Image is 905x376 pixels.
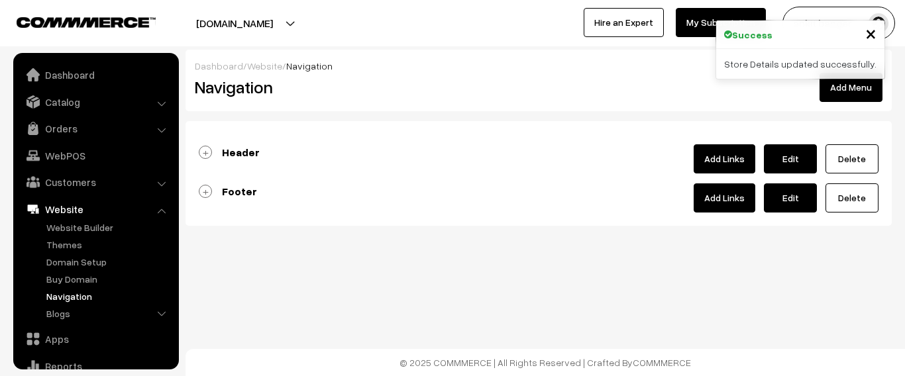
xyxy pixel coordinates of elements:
[17,17,156,27] img: COMMMERCE
[222,185,257,198] b: Footer
[286,60,333,71] span: Navigation
[764,144,817,173] a: Edit
[869,13,888,33] img: user
[17,63,174,87] a: Dashboard
[199,185,257,198] a: Footer
[43,238,174,252] a: Themes
[43,220,174,234] a: Website Builder
[195,59,882,73] div: / /
[825,183,878,212] a: Delete
[186,349,905,376] footer: © 2025 COMMMERCE | All Rights Reserved | Crafted By
[17,170,174,194] a: Customers
[17,13,133,29] a: COMMMERCE
[716,49,884,79] div: Store Details updated successfully.
[43,272,174,286] a: Buy Domain
[633,357,691,368] a: COMMMERCE
[199,146,260,159] a: Header
[764,183,817,212] a: Edit
[150,7,319,40] button: [DOMAIN_NAME]
[676,8,766,37] a: My Subscription
[247,60,282,71] a: Website
[694,183,755,212] a: Add Links
[17,90,174,114] a: Catalog
[17,144,174,167] a: WebPOS
[782,7,895,40] button: ankit banger .
[43,306,174,320] a: Blogs
[584,8,664,37] a: Hire an Expert
[43,255,174,269] a: Domain Setup
[820,73,882,102] button: Add Menu
[732,28,772,42] strong: Success
[17,327,174,351] a: Apps
[222,146,260,159] b: Header
[865,23,877,43] button: Close
[195,60,243,71] a: Dashboard
[17,117,174,140] a: Orders
[17,197,174,221] a: Website
[43,289,174,303] a: Navigation
[825,144,878,173] a: Delete
[195,77,411,97] h2: Navigation
[865,21,877,45] span: ×
[694,144,755,173] a: Add Links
